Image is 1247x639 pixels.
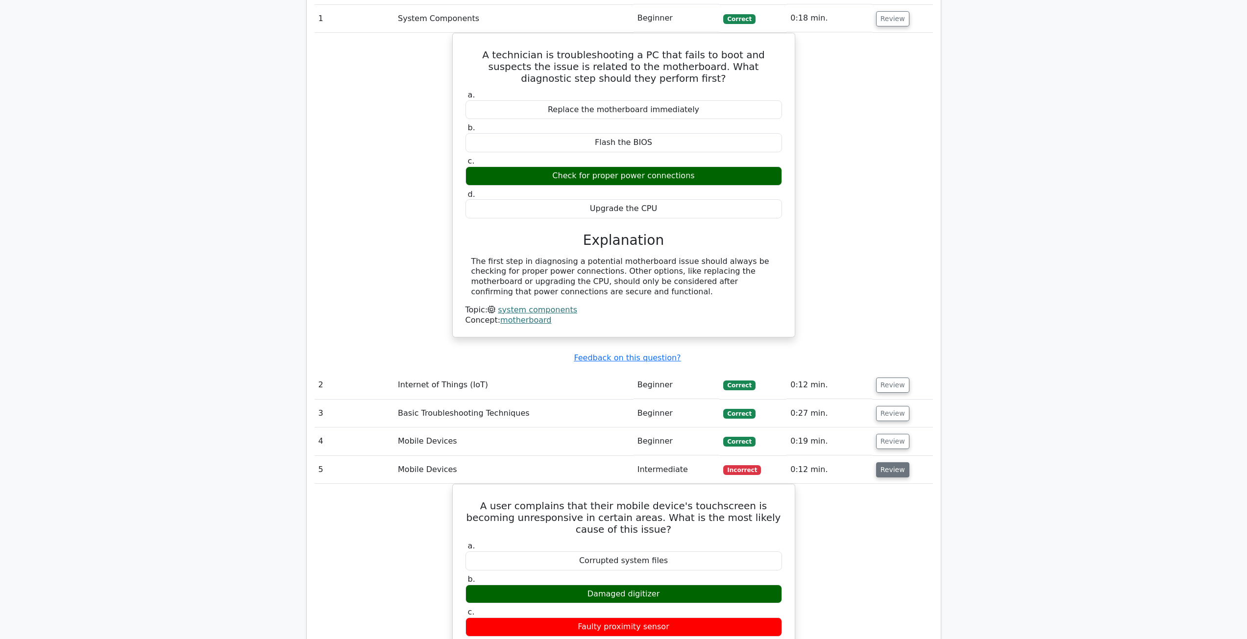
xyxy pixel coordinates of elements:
td: Mobile Devices [394,456,634,484]
span: b. [468,574,475,584]
td: Basic Troubleshooting Techniques [394,400,634,427]
td: 4 [315,427,394,455]
td: 1 [315,4,394,32]
td: Beginner [634,400,720,427]
span: Incorrect [723,465,761,475]
span: c. [468,607,475,616]
a: system components [498,305,577,314]
td: 0:18 min. [786,4,872,32]
td: Internet of Things (IoT) [394,371,634,399]
button: Review [876,11,909,26]
span: b. [468,123,475,132]
h5: A user complains that their mobile device's touchscreen is becoming unresponsive in certain areas... [465,500,783,535]
td: System Components [394,4,634,32]
td: Intermediate [634,456,720,484]
h3: Explanation [471,232,776,249]
div: Corrupted system files [465,551,782,570]
td: 2 [315,371,394,399]
div: Concept: [465,315,782,326]
h5: A technician is troubleshooting a PC that fails to boot and suspects the issue is related to the ... [465,49,783,84]
div: Flash the BIOS [465,133,782,152]
span: a. [468,90,475,99]
div: Check for proper power connections [465,166,782,186]
div: Upgrade the CPU [465,199,782,218]
span: Correct [723,14,755,24]
td: 0:12 min. [786,456,872,484]
span: Correct [723,409,755,419]
div: Faulty proximity sensor [465,617,782,637]
span: a. [468,541,475,550]
button: Review [876,378,909,393]
td: Beginner [634,427,720,455]
div: Replace the motherboard immediately [465,100,782,119]
td: 5 [315,456,394,484]
td: 0:12 min. [786,371,872,399]
span: c. [468,156,475,166]
button: Review [876,462,909,477]
a: motherboard [500,315,551,325]
td: 0:27 min. [786,400,872,427]
span: d. [468,189,475,199]
div: The first step in diagnosing a potential motherboard issue should always be checking for proper p... [471,257,776,297]
td: 3 [315,400,394,427]
a: Feedback on this question? [574,353,681,362]
button: Review [876,434,909,449]
div: Damaged digitizer [465,585,782,604]
td: 0:19 min. [786,427,872,455]
span: Correct [723,437,755,447]
button: Review [876,406,909,421]
td: Mobile Devices [394,427,634,455]
td: Beginner [634,371,720,399]
div: Topic: [465,305,782,315]
td: Beginner [634,4,720,32]
span: Correct [723,380,755,390]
